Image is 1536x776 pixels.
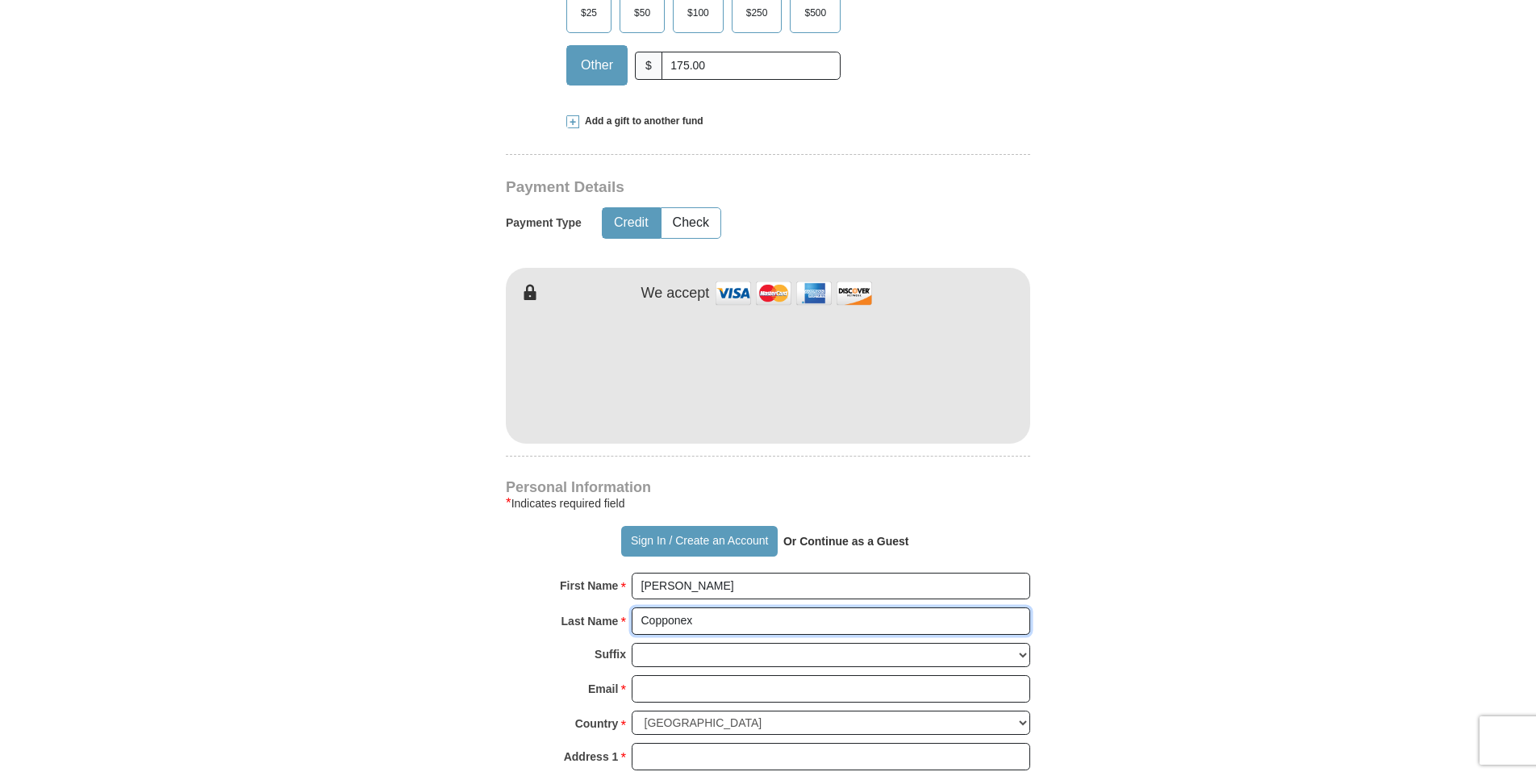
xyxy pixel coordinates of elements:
[506,481,1030,494] h4: Personal Information
[561,610,619,632] strong: Last Name
[603,208,660,238] button: Credit
[588,678,618,700] strong: Email
[560,574,618,597] strong: First Name
[621,526,777,557] button: Sign In / Create an Account
[564,745,619,768] strong: Address 1
[796,1,834,25] span: $500
[635,52,662,80] span: $
[506,494,1030,513] div: Indicates required field
[595,643,626,665] strong: Suffix
[506,216,582,230] h5: Payment Type
[573,1,605,25] span: $25
[738,1,776,25] span: $250
[641,285,710,302] h4: We accept
[662,208,720,238] button: Check
[783,535,909,548] strong: Or Continue as a Guest
[626,1,658,25] span: $50
[679,1,717,25] span: $100
[579,115,703,128] span: Add a gift to another fund
[662,52,841,80] input: Other Amount
[713,276,874,311] img: credit cards accepted
[575,712,619,735] strong: Country
[506,178,917,197] h3: Payment Details
[573,53,621,77] span: Other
